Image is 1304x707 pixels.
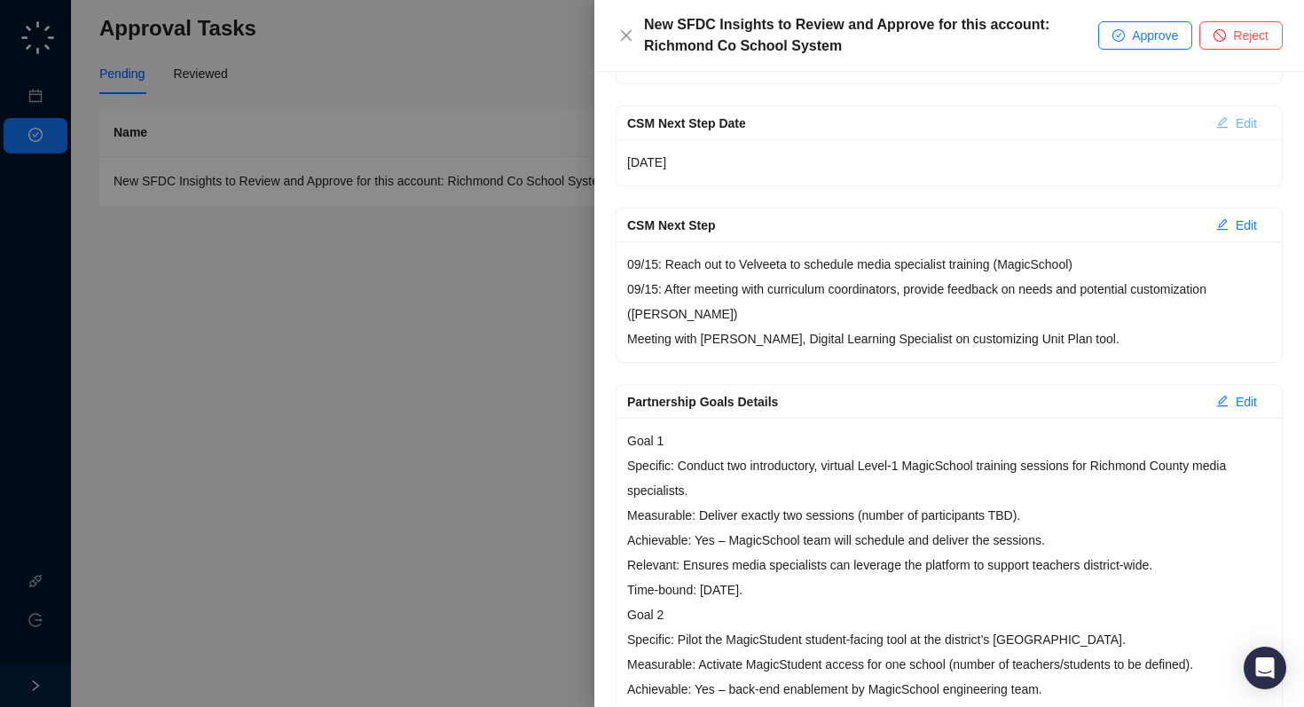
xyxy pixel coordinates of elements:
[1202,109,1271,137] button: Edit
[1236,114,1257,133] span: Edit
[616,25,637,46] button: Close
[627,392,1202,412] div: Partnership Goals Details
[627,252,1271,326] p: 09/15: Reach out to Velveeta to schedule media specialist training (MagicSchool) 09/15: After mee...
[1098,21,1192,50] button: Approve
[619,28,633,43] span: close
[644,14,1098,57] div: New SFDC Insights to Review and Approve for this account: Richmond Co School System
[1112,29,1125,42] span: check-circle
[1236,392,1257,412] span: Edit
[1216,395,1229,407] span: edit
[627,428,1271,602] p: Goal 1 Specific: Conduct two introductory, virtual Level-1 MagicSchool training sessions for Rich...
[627,114,1202,133] div: CSM Next Step Date
[627,216,1202,235] div: CSM Next Step
[1132,26,1178,45] span: Approve
[1236,216,1257,235] span: Edit
[627,150,1271,175] p: [DATE]
[627,326,1271,351] p: Meeting with [PERSON_NAME], Digital Learning Specialist on customizing Unit Plan tool.
[1202,388,1271,416] button: Edit
[1202,211,1271,240] button: Edit
[1216,218,1229,231] span: edit
[1244,647,1286,689] div: Open Intercom Messenger
[1216,116,1229,129] span: edit
[1214,29,1226,42] span: stop
[1199,21,1283,50] button: Reject
[1233,26,1269,45] span: Reject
